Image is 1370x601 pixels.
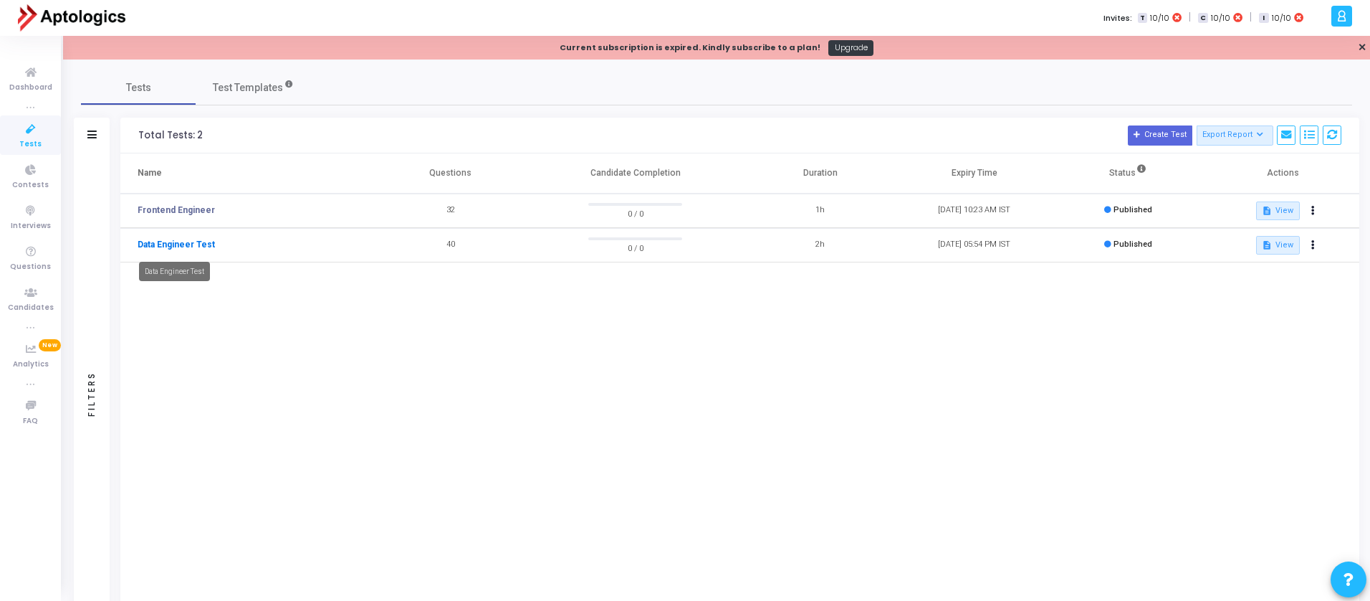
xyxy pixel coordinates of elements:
[897,194,1051,228] td: [DATE] 10:23 AM IST
[1138,13,1147,24] span: T
[1211,12,1230,24] span: 10/10
[1150,12,1169,24] span: 10/10
[1113,240,1152,249] span: Published
[743,228,897,262] td: 2h
[373,153,527,194] th: Questions
[213,80,283,95] span: Test Templates
[138,204,215,217] a: Frontend Engineer
[1256,236,1300,255] button: View
[1262,206,1272,216] mat-icon: description
[85,315,98,473] div: Filters
[1358,40,1366,55] a: ✕
[126,80,151,95] span: Tests
[138,238,215,251] a: Data Engineer Test
[897,153,1051,194] th: Expiry Time
[560,42,820,54] div: Current subscription is expired. Kindly subscribe to a plan!
[13,359,49,371] span: Analytics
[588,206,682,220] span: 0 / 0
[8,302,54,314] span: Candidates
[23,415,38,427] span: FAQ
[1197,126,1273,146] button: Export Report
[1103,12,1132,24] label: Invites:
[138,130,203,141] div: Total Tests: 2
[1259,13,1268,24] span: I
[139,262,210,281] div: Data Engineer Test
[897,228,1051,262] td: [DATE] 05:54 PM IST
[1189,10,1191,25] span: |
[9,82,52,94] span: Dashboard
[373,194,527,228] td: 32
[1262,240,1272,250] mat-icon: description
[19,138,42,151] span: Tests
[743,194,897,228] td: 1h
[12,179,49,191] span: Contests
[1128,126,1192,146] button: Create Test
[120,153,373,194] th: Name
[743,153,897,194] th: Duration
[18,4,125,32] img: logo
[588,240,682,255] span: 0 / 0
[828,40,873,56] a: Upgrade
[1272,12,1291,24] span: 10/10
[527,153,743,194] th: Candidate Completion
[1198,13,1207,24] span: C
[1205,153,1359,194] th: Actions
[1051,153,1205,194] th: Status
[1250,10,1252,25] span: |
[10,261,51,273] span: Questions
[1256,202,1300,220] button: View
[39,339,61,351] span: New
[1113,205,1152,214] span: Published
[11,220,51,232] span: Interviews
[373,228,527,262] td: 40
